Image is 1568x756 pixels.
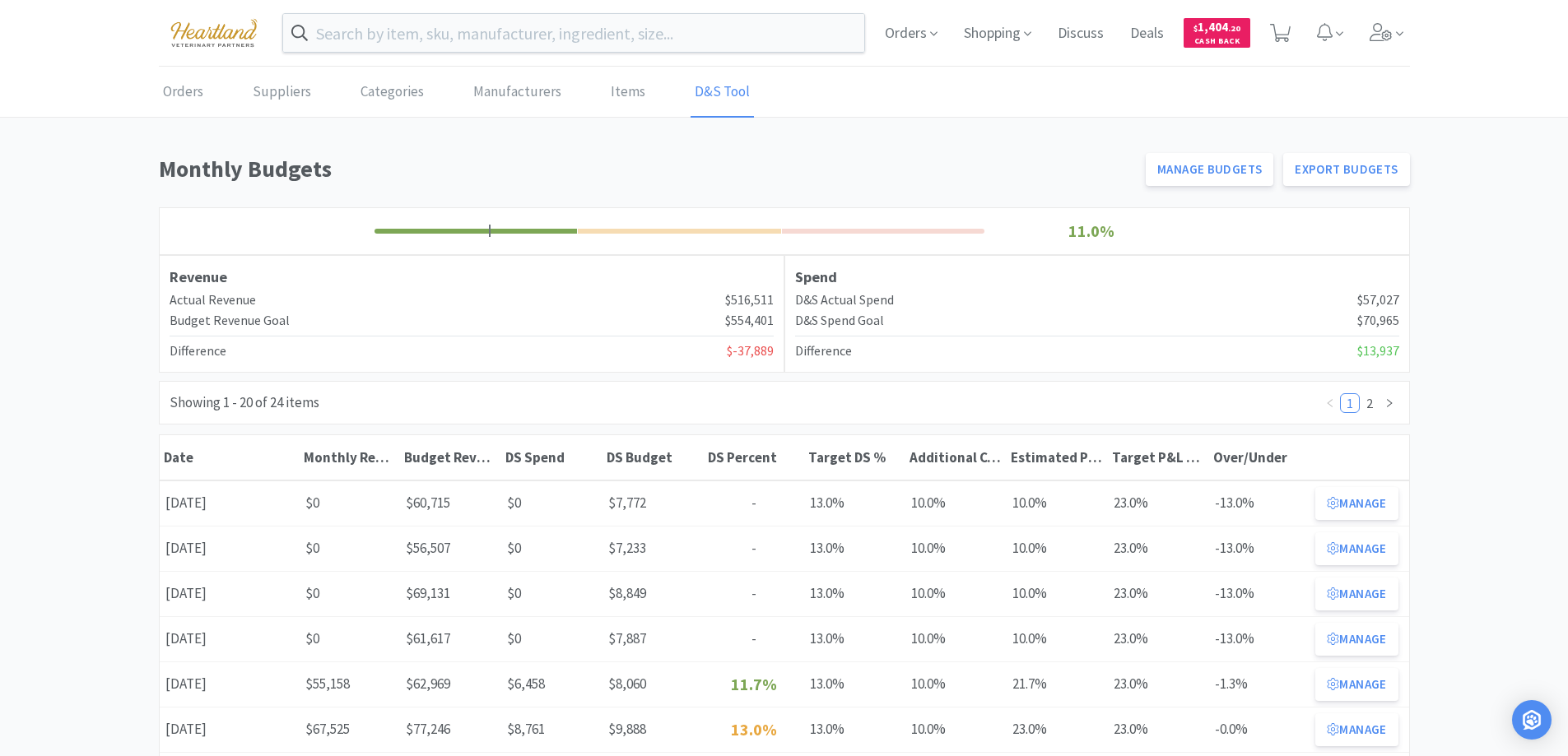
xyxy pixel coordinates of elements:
[710,671,799,698] p: 11.7%
[1360,393,1380,413] li: 2
[691,67,754,118] a: D&S Tool
[1108,577,1209,610] div: 23.0%
[1108,712,1209,746] div: 23.0%
[1361,394,1379,412] a: 2
[1380,393,1399,413] li: Next Page
[1341,394,1359,412] a: 1
[1007,577,1108,610] div: 10.0%
[304,448,397,466] div: Monthly Revenue
[1051,26,1110,41] a: Discuss
[710,582,799,605] p: -
[1007,622,1108,656] div: 10.0%
[1112,448,1205,466] div: Target P&L COS %
[1007,531,1108,565] div: 10.0%
[1007,667,1108,701] div: 21.7%
[170,266,774,290] h3: Revenue
[804,531,905,565] div: 13.0%
[305,584,319,602] span: $0
[507,539,521,557] span: $0
[1209,667,1310,701] div: -1.3%
[1315,623,1398,656] button: Manage
[804,577,905,610] div: 13.0%
[804,622,905,656] div: 13.0%
[710,537,799,559] p: -
[1228,23,1240,34] span: . 20
[170,290,256,311] h4: Actual Revenue
[1320,393,1340,413] li: Previous Page
[1357,290,1399,311] span: $57,027
[608,539,646,557] span: $7,233
[795,290,894,311] h4: D&S Actual Spend
[406,494,450,512] span: $60,715
[1512,700,1552,740] div: Open Intercom Messenger
[905,577,1007,610] div: 10.0%
[1315,532,1398,565] button: Manage
[708,448,801,466] div: DS Percent
[356,67,428,118] a: Categories
[710,717,799,743] p: 13.0%
[404,448,497,466] div: Budget Revenue
[725,290,774,311] span: $516,511
[507,494,521,512] span: $0
[160,486,300,520] div: [DATE]
[910,448,1003,466] div: Additional COS %
[1325,398,1335,408] i: icon: left
[989,218,1194,244] p: 11.0%
[710,492,799,514] p: -
[1213,448,1306,466] div: Over/Under
[159,151,1137,188] h1: Monthly Budgets
[1007,486,1108,520] div: 10.0%
[305,494,319,512] span: $0
[1209,486,1310,520] div: -13.0%
[608,629,646,647] span: $7,887
[1315,713,1398,746] button: Manage
[1209,531,1310,565] div: -13.0%
[507,629,521,647] span: $0
[1283,153,1409,186] a: Export Budgets
[406,720,450,738] span: $77,246
[804,667,905,701] div: 13.0%
[164,448,295,466] div: Date
[170,392,319,414] div: Showing 1 - 20 of 24 items
[1315,487,1398,520] button: Manage
[727,341,774,362] span: $-37,889
[406,539,450,557] span: $56,507
[160,622,300,656] div: [DATE]
[159,10,269,55] img: cad7bdf275c640399d9c6e0c56f98fd2_10.png
[249,67,315,118] a: Suppliers
[905,486,1007,520] div: 10.0%
[1315,577,1398,610] button: Manage
[725,310,774,332] span: $554,401
[1357,341,1399,362] span: $13,937
[283,14,865,52] input: Search by item, sku, manufacturer, ingredient, size...
[1108,622,1209,656] div: 23.0%
[795,341,852,362] h4: Difference
[1340,393,1360,413] li: 1
[1108,667,1209,701] div: 23.0%
[1209,622,1310,656] div: -13.0%
[1357,310,1399,332] span: $70,965
[1146,153,1273,186] button: Manage Budgets
[804,486,905,520] div: 13.0%
[795,310,884,332] h4: D&S Spend Goal
[1108,486,1209,520] div: 23.0%
[305,629,319,647] span: $0
[160,712,300,746] div: [DATE]
[905,622,1007,656] div: 10.0%
[905,667,1007,701] div: 10.0%
[1193,23,1198,34] span: $
[505,448,598,466] div: DS Spend
[804,712,905,746] div: 13.0%
[1108,531,1209,565] div: 23.0%
[1011,448,1104,466] div: Estimated P&L COS %
[608,494,646,512] span: $7,772
[710,628,799,650] p: -
[1193,37,1240,48] span: Cash Back
[1007,712,1108,746] div: 23.0%
[808,448,901,466] div: Target DS %
[406,584,450,602] span: $69,131
[406,675,450,693] span: $62,969
[305,675,350,693] span: $55,158
[1209,577,1310,610] div: -13.0%
[160,531,300,565] div: [DATE]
